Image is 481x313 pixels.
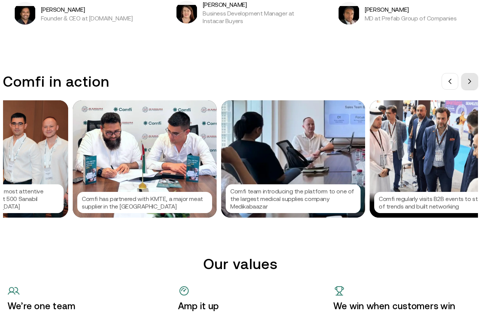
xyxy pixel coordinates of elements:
img: Bibin Varghese [15,6,35,25]
img: Kara Pearse [176,5,197,23]
img: Arif Shahzad Butt [339,6,359,25]
h5: [PERSON_NAME] [41,5,133,14]
p: Comfi team introducing the platform to one of the largest medical supplies company Medikabaazar [230,187,356,210]
p: Comfi has partnered with KMTE, a major meat supplier in the [GEOGRAPHIC_DATA] [82,195,208,210]
h4: Amp it up [178,300,303,312]
p: Business Development Manager at Instacar Buyers [203,9,305,25]
h4: We’re one team [8,300,148,312]
h2: Our values [8,255,473,273]
p: MD at Prefab Group of Companies [365,14,457,22]
h3: Comfi in action [3,73,109,90]
p: Founder & CEO at [DOMAIN_NAME] [41,14,133,22]
h4: We win when customers win [333,300,473,312]
h5: [PERSON_NAME] [365,5,457,14]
